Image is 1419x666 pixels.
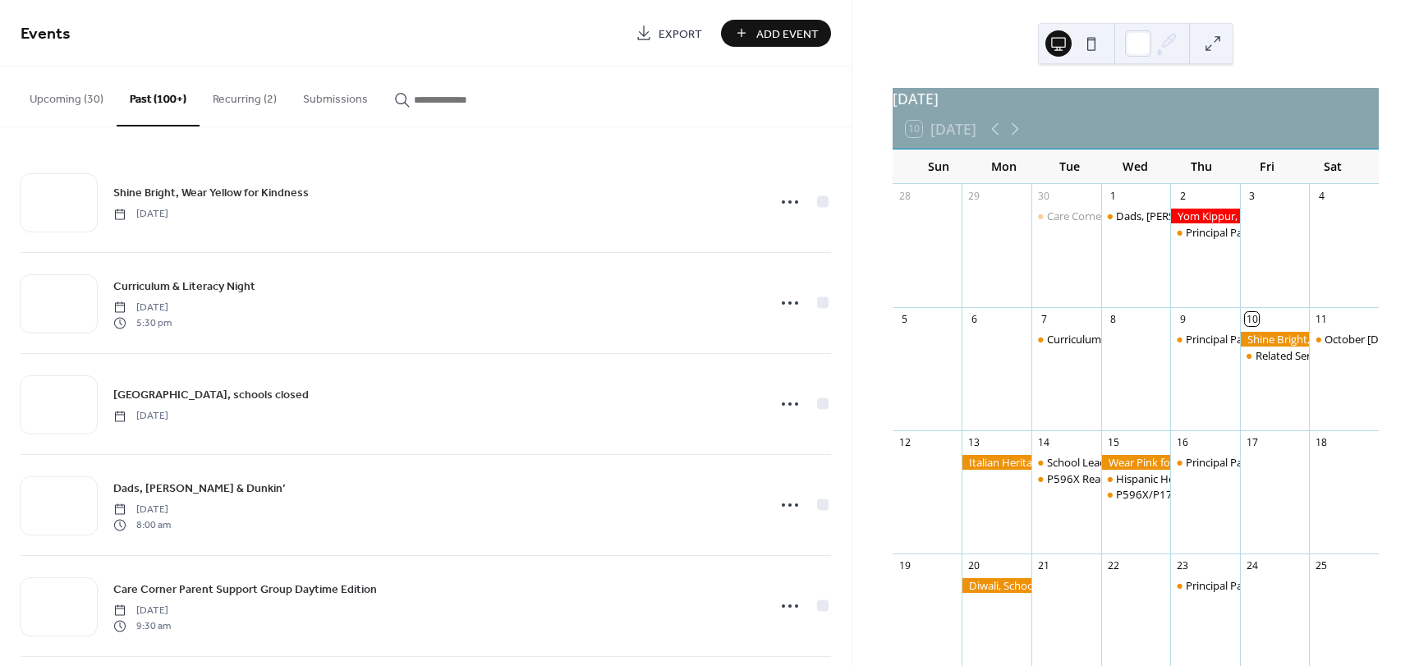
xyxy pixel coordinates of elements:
[1186,455,1323,470] div: Principal Parent Partnership
[113,277,255,296] a: Curriculum & Literacy Night
[113,580,377,599] a: Care Corner Parent Support Group Daytime Edition
[1170,332,1240,347] div: Principal Parent Partnership
[113,183,309,202] a: Shine Bright, Wear Yellow for Kindness
[1240,348,1310,363] div: Related Services Workshop
[1101,455,1171,470] div: Wear Pink for Breast Cancer Awareness Month
[1116,471,1297,486] div: Hispanic Heritage Month Celebration
[113,278,255,296] span: Curriculum & Literacy Night
[117,67,200,126] button: Past (100+)
[21,18,71,50] span: Events
[200,67,290,125] button: Recurring (2)
[1047,471,1186,486] div: P596X Read Aloud on Zoom
[1101,209,1171,223] div: Dads, Donuts & Dunkin’
[1176,312,1190,326] div: 9
[967,312,981,326] div: 6
[113,581,377,599] span: Care Corner Parent Support Group Daytime Edition
[1047,209,1299,223] div: Care Corner Parent Support Group Daytime Edition
[113,301,172,315] span: [DATE]
[1101,471,1171,486] div: Hispanic Heritage Month Celebration
[113,503,171,517] span: [DATE]
[1037,189,1051,203] div: 30
[1245,558,1259,572] div: 24
[1047,332,1182,347] div: Curriculum & Literacy Night
[967,435,981,449] div: 13
[16,67,117,125] button: Upcoming (30)
[113,387,309,404] span: [GEOGRAPHIC_DATA], schools closed
[721,20,831,47] button: Add Event
[1309,332,1379,347] div: October Saturday Academy
[1116,487,1293,502] div: P596X/P176X Fathers Club Meeting
[1245,189,1259,203] div: 3
[113,479,286,498] a: Dads, [PERSON_NAME] & Dunkin’
[1240,332,1310,347] div: Shine Bright, Wear Yellow for Kindness
[1169,149,1234,183] div: Thu
[1315,558,1329,572] div: 25
[1300,149,1366,183] div: Sat
[1031,209,1101,223] div: Care Corner Parent Support Group Daytime Edition
[113,385,309,404] a: [GEOGRAPHIC_DATA], schools closed
[1031,471,1101,486] div: P596X Read Aloud on Zoom
[967,558,981,572] div: 20
[659,25,702,43] span: Export
[1037,149,1103,183] div: Tue
[1176,435,1190,449] div: 16
[113,604,171,618] span: [DATE]
[898,189,912,203] div: 28
[1106,312,1120,326] div: 8
[1315,435,1329,449] div: 18
[898,312,912,326] div: 5
[1106,558,1120,572] div: 22
[113,517,171,532] span: 8:00 am
[898,435,912,449] div: 12
[1170,209,1240,223] div: Yom Kippur, schools closed
[893,88,1379,109] div: [DATE]
[756,25,819,43] span: Add Event
[1234,149,1300,183] div: Fri
[1245,312,1259,326] div: 10
[113,207,168,222] span: [DATE]
[113,409,168,424] span: [DATE]
[906,149,971,183] div: Sun
[113,618,171,633] span: 9:30 am
[290,67,381,125] button: Submissions
[1186,225,1323,240] div: Principal Parent Partnership
[1170,578,1240,593] div: Principal Parent Partnership
[1245,435,1259,449] div: 17
[1315,189,1329,203] div: 4
[1176,558,1190,572] div: 23
[113,315,172,330] span: 5:30 pm
[967,189,981,203] div: 29
[1031,332,1101,347] div: Curriculum & Literacy Night
[623,20,714,47] a: Export
[1170,455,1240,470] div: Principal Parent Partnership
[1031,455,1101,470] div: School Leadership Team Meeting
[1176,189,1190,203] div: 2
[1315,312,1329,326] div: 11
[1106,435,1120,449] div: 15
[1103,149,1169,183] div: Wed
[1037,312,1051,326] div: 7
[1047,455,1209,470] div: School Leadership Team Meeting
[962,578,1031,593] div: Diwali, Schools Closed
[1256,348,1388,363] div: Related Services Workshop
[1116,209,1280,223] div: Dads, [PERSON_NAME] & Dunkin’
[962,455,1031,470] div: Italian Heritage / Indigenous Peoples' Day, schools closed
[1101,487,1171,502] div: P596X/P176X Fathers Club Meeting
[1186,578,1323,593] div: Principal Parent Partnership
[898,558,912,572] div: 19
[1170,225,1240,240] div: Principal Parent Partnership
[971,149,1037,183] div: Mon
[1106,189,1120,203] div: 1
[1186,332,1323,347] div: Principal Parent Partnership
[113,480,286,498] span: Dads, [PERSON_NAME] & Dunkin’
[1037,558,1051,572] div: 21
[1037,435,1051,449] div: 14
[113,185,309,202] span: Shine Bright, Wear Yellow for Kindness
